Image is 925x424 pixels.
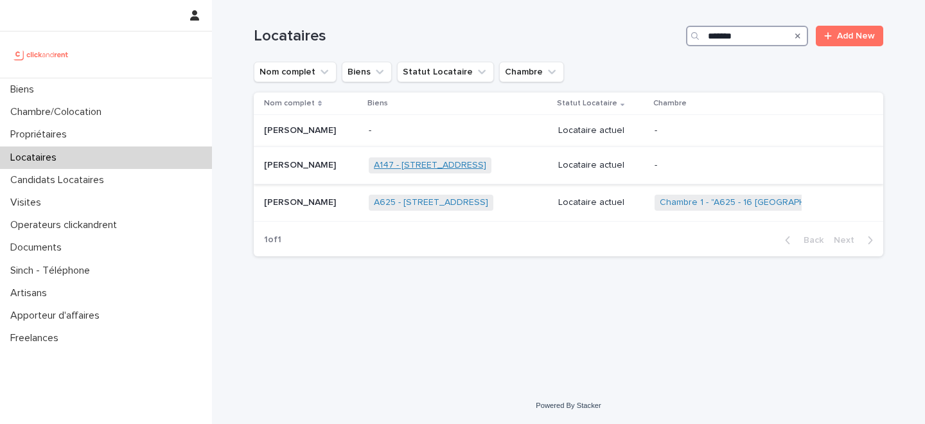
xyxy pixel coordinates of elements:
p: Locataire actuel [558,160,644,171]
p: [PERSON_NAME] [264,157,339,171]
button: Next [829,234,883,246]
p: Freelances [5,332,69,344]
button: Statut Locataire [397,62,494,82]
a: A147 - [STREET_ADDRESS] [374,160,486,171]
a: A625 - [STREET_ADDRESS] [374,197,488,208]
span: Next [834,236,862,245]
p: [PERSON_NAME] [264,123,339,136]
p: Candidats Locataires [5,174,114,186]
img: UCB0brd3T0yccxBKYDjQ [10,42,73,67]
p: - [655,160,815,171]
p: Nom complet [264,96,315,110]
tr: [PERSON_NAME][PERSON_NAME] A625 - [STREET_ADDRESS] Locataire actuelChambre 1 - "A625 - 16 [GEOGRA... [254,184,883,221]
p: 1 of 1 [254,224,292,256]
p: Operateurs clickandrent [5,219,127,231]
p: Artisans [5,287,57,299]
p: - [369,125,529,136]
tr: [PERSON_NAME][PERSON_NAME] A147 - [STREET_ADDRESS] Locataire actuel- [254,147,883,184]
p: - [655,125,815,136]
span: Add New [837,31,875,40]
p: Biens [367,96,388,110]
a: Add New [816,26,883,46]
p: Chambre [653,96,687,110]
button: Chambre [499,62,564,82]
p: Locataire actuel [558,197,644,208]
span: Back [796,236,824,245]
p: [PERSON_NAME] [264,195,339,208]
p: Chambre/Colocation [5,106,112,118]
a: Chambre 1 - "A625 - 16 [GEOGRAPHIC_DATA]" [660,197,847,208]
input: Search [686,26,808,46]
button: Nom complet [254,62,337,82]
p: Locataires [5,152,67,164]
p: Visites [5,197,51,209]
p: Locataire actuel [558,125,644,136]
p: Documents [5,242,72,254]
button: Back [775,234,829,246]
h1: Locataires [254,27,681,46]
tr: [PERSON_NAME][PERSON_NAME] -Locataire actuel- [254,115,883,147]
p: Apporteur d'affaires [5,310,110,322]
p: Sinch - Téléphone [5,265,100,277]
a: Powered By Stacker [536,402,601,409]
p: Statut Locataire [557,96,617,110]
p: Propriétaires [5,128,77,141]
p: Biens [5,84,44,96]
button: Biens [342,62,392,82]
